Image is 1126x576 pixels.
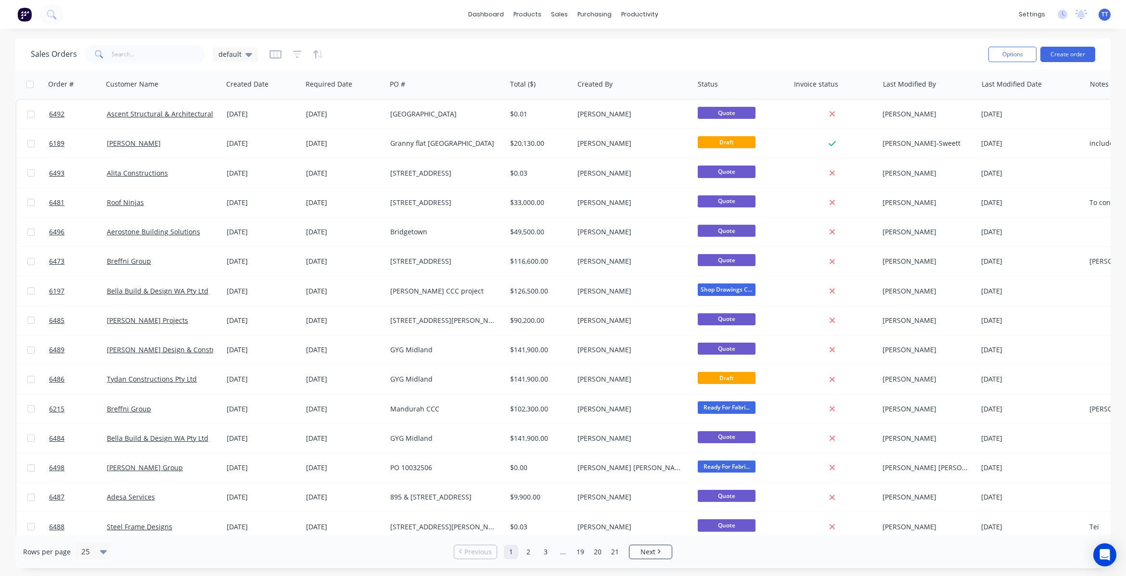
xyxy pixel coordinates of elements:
[577,463,684,473] div: [PERSON_NAME] [PERSON_NAME]
[107,463,183,472] a: [PERSON_NAME] Group
[698,225,755,237] span: Quote
[49,316,64,325] span: 6485
[107,434,208,443] a: Bella Build & Design WA Pty Ltd
[390,316,497,325] div: [STREET_ADDRESS][PERSON_NAME]
[390,463,497,473] div: PO 10032506
[106,79,158,89] div: Customer Name
[981,139,1082,148] div: [DATE]
[227,463,298,473] div: [DATE]
[49,492,64,502] span: 6487
[49,247,107,276] a: 6473
[1014,7,1050,22] div: settings
[49,512,107,541] a: 6488
[306,139,383,148] div: [DATE]
[510,286,566,296] div: $126,500.00
[390,139,497,148] div: Granny flat [GEOGRAPHIC_DATA]
[510,374,566,384] div: $141,900.00
[390,404,497,414] div: Mandurah CCC
[883,79,936,89] div: Last Modified By
[49,139,64,148] span: 6189
[49,306,107,335] a: 6485
[883,345,969,355] div: [PERSON_NAME]
[510,79,536,89] div: Total ($)
[49,463,64,473] span: 6498
[883,139,969,148] div: [PERSON_NAME]-Sweett
[49,109,64,119] span: 6492
[590,545,605,559] a: Page 20
[107,198,144,207] a: Roof Ninjas
[577,79,613,89] div: Created By
[49,277,107,306] a: 6197
[48,79,74,89] div: Order #
[981,434,1082,443] div: [DATE]
[227,404,298,414] div: [DATE]
[390,256,497,266] div: [STREET_ADDRESS]
[698,283,755,295] span: Shop Drawings C...
[577,198,684,207] div: [PERSON_NAME]
[107,345,235,354] a: [PERSON_NAME] Design & Construction
[521,545,536,559] a: Page 2
[49,335,107,364] a: 6489
[981,374,1082,384] div: [DATE]
[510,463,566,473] div: $0.00
[698,79,718,89] div: Status
[107,168,168,178] a: Alita Constructions
[577,139,684,148] div: [PERSON_NAME]
[227,345,298,355] div: [DATE]
[510,316,566,325] div: $90,200.00
[49,256,64,266] span: 6473
[640,547,655,557] span: Next
[510,168,566,178] div: $0.03
[49,198,64,207] span: 6481
[883,492,969,502] div: [PERSON_NAME]
[450,545,676,559] ul: Pagination
[227,256,298,266] div: [DATE]
[698,136,755,148] span: Draft
[546,7,573,22] div: sales
[577,345,684,355] div: [PERSON_NAME]
[510,227,566,237] div: $49,500.00
[49,374,64,384] span: 6486
[698,461,755,473] span: Ready For Fabri...
[390,168,497,178] div: [STREET_ADDRESS]
[306,345,383,355] div: [DATE]
[510,345,566,355] div: $141,900.00
[698,431,755,443] span: Quote
[577,522,684,532] div: [PERSON_NAME]
[981,404,1082,414] div: [DATE]
[981,256,1082,266] div: [DATE]
[390,374,497,384] div: GYG Midland
[107,109,231,118] a: Ascent Structural & Architectural Steel
[107,522,172,531] a: Steel Frame Designs
[509,7,546,22] div: products
[23,547,71,557] span: Rows per page
[464,547,492,557] span: Previous
[616,7,663,22] div: productivity
[218,49,242,59] span: default
[577,227,684,237] div: [PERSON_NAME]
[883,404,969,414] div: [PERSON_NAME]
[107,374,197,384] a: Tydan Constructions Pty Ltd
[107,286,208,295] a: Bella Build & Design WA Pty Ltd
[510,256,566,266] div: $116,600.00
[577,374,684,384] div: [PERSON_NAME]
[107,256,151,266] a: Breffni Group
[698,195,755,207] span: Quote
[510,404,566,414] div: $102,300.00
[49,227,64,237] span: 6496
[981,227,1082,237] div: [DATE]
[306,256,383,266] div: [DATE]
[49,345,64,355] span: 6489
[17,7,32,22] img: Factory
[306,404,383,414] div: [DATE]
[49,404,64,414] span: 6215
[226,79,269,89] div: Created Date
[390,198,497,207] div: [STREET_ADDRESS]
[981,109,1082,119] div: [DATE]
[49,424,107,453] a: 6484
[883,198,969,207] div: [PERSON_NAME]
[698,254,755,266] span: Quote
[49,188,107,217] a: 6481
[49,129,107,158] a: 6189
[463,7,509,22] a: dashboard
